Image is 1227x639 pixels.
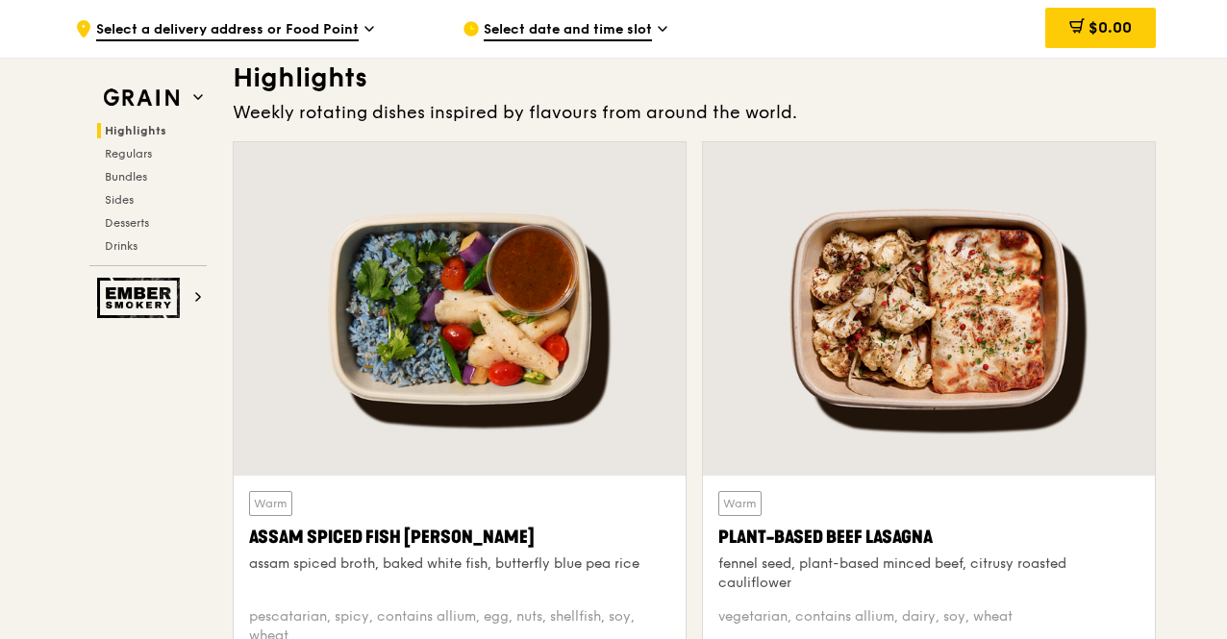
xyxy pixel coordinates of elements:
img: Grain web logo [97,81,186,115]
div: fennel seed, plant-based minced beef, citrusy roasted cauliflower [718,554,1139,593]
span: Bundles [105,170,147,184]
img: Ember Smokery web logo [97,278,186,318]
span: Drinks [105,239,138,253]
span: Sides [105,193,134,207]
span: Select a delivery address or Food Point [96,20,359,41]
div: Warm [718,491,762,516]
div: Warm [249,491,292,516]
div: assam spiced broth, baked white fish, butterfly blue pea rice [249,554,670,574]
span: Select date and time slot [484,20,652,41]
h3: Highlights [233,61,1156,95]
span: Highlights [105,124,166,137]
div: Weekly rotating dishes inspired by flavours from around the world. [233,99,1156,126]
div: Assam Spiced Fish [PERSON_NAME] [249,524,670,551]
span: $0.00 [1089,18,1132,37]
span: Desserts [105,216,149,230]
span: Regulars [105,147,152,160]
div: Plant-Based Beef Lasagna [718,524,1139,551]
